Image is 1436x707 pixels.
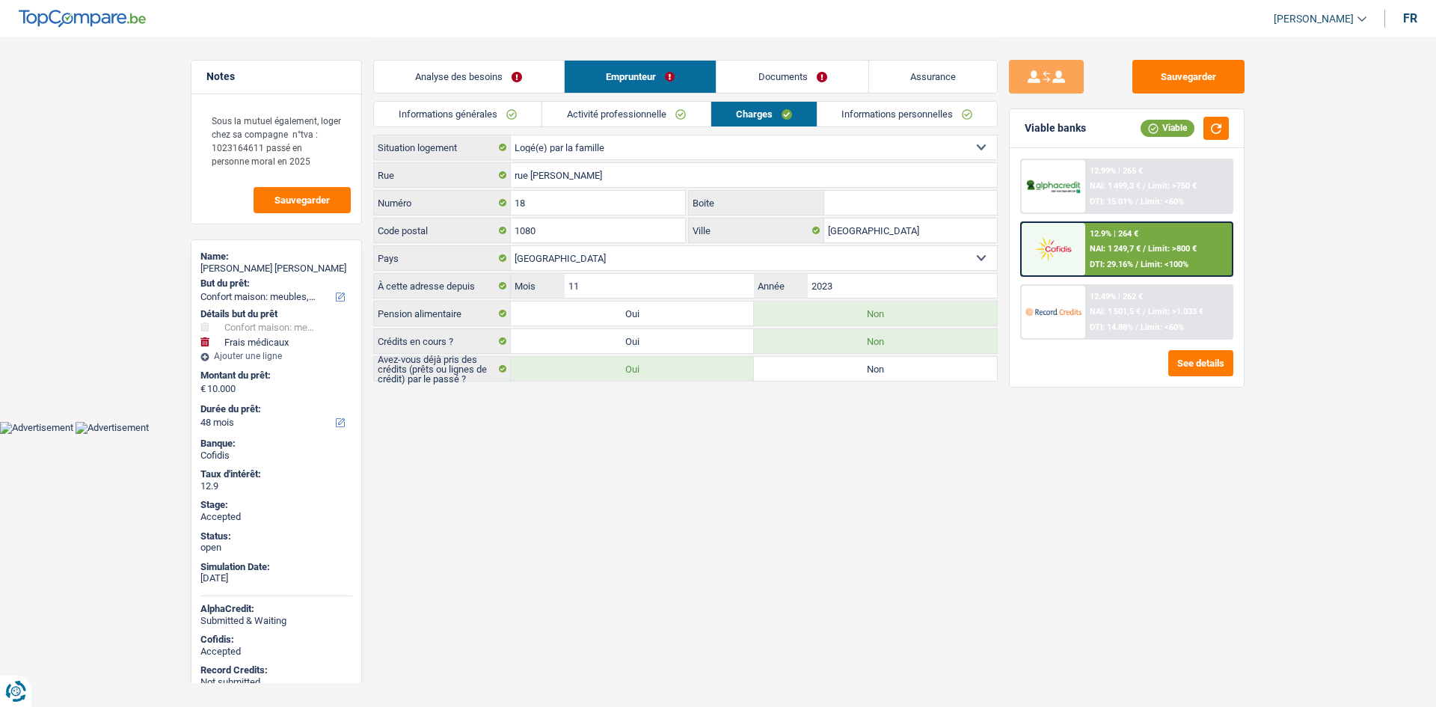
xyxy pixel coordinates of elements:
[1274,13,1354,25] span: [PERSON_NAME]
[565,61,717,93] a: Emprunteur
[1141,120,1194,136] div: Viable
[1090,292,1143,302] div: 12.49% | 262 €
[1141,322,1184,332] span: Limit: <60%
[374,163,511,187] label: Rue
[374,218,511,242] label: Code postal
[1403,11,1417,25] div: fr
[200,263,352,275] div: [PERSON_NAME] [PERSON_NAME]
[1090,260,1133,269] span: DTI: 29.16%
[374,135,511,159] label: Situation logement
[1143,181,1146,191] span: /
[374,329,511,353] label: Crédits en cours ?
[1090,181,1141,191] span: NAI: 1 499,3 €
[374,357,511,381] label: Avez-vous déjà pris des crédits (prêts ou lignes de crédit) par le passé ?
[869,61,998,93] a: Assurance
[1135,260,1138,269] span: /
[1090,166,1143,176] div: 12.99% | 265 €
[206,70,346,83] h5: Notes
[374,61,564,93] a: Analyse des besoins
[200,615,352,627] div: Submitted & Waiting
[1025,298,1081,325] img: Record Credits
[200,308,352,320] div: Détails but du prêt
[200,278,349,290] label: But du prêt:
[200,383,206,395] span: €
[200,450,352,462] div: Cofidis
[200,572,352,584] div: [DATE]
[1141,197,1184,206] span: Limit: <60%
[542,102,711,126] a: Activité professionnelle
[76,422,149,434] img: Advertisement
[1135,322,1138,332] span: /
[711,102,817,126] a: Charges
[200,251,352,263] div: Name:
[374,191,511,215] label: Numéro
[200,468,352,480] div: Taux d'intérêt:
[817,102,998,126] a: Informations personnelles
[511,329,754,353] label: Oui
[19,10,146,28] img: TopCompare Logo
[1025,122,1086,135] div: Viable banks
[1090,197,1133,206] span: DTI: 15.01%
[1148,181,1197,191] span: Limit: >750 €
[274,195,330,205] span: Sauvegarder
[374,246,511,270] label: Pays
[1025,235,1081,263] img: Cofidis
[200,634,352,646] div: Cofidis:
[754,357,997,381] label: Non
[689,191,825,215] label: Boite
[1262,7,1366,31] a: [PERSON_NAME]
[200,603,352,615] div: AlphaCredit:
[1143,244,1146,254] span: /
[200,351,352,361] div: Ajouter une ligne
[374,302,511,325] label: Pension alimentaire
[374,102,541,126] a: Informations générales
[200,676,352,688] div: Not submitted
[200,511,352,523] div: Accepted
[1090,322,1133,332] span: DTI: 14.88%
[200,438,352,450] div: Banque:
[1025,178,1081,195] img: AlphaCredit
[754,274,807,298] label: Année
[1148,307,1203,316] span: Limit: >1.033 €
[200,480,352,492] div: 12.9
[374,274,511,298] label: À cette adresse depuis
[1090,244,1141,254] span: NAI: 1 249,7 €
[200,646,352,658] div: Accepted
[754,329,997,353] label: Non
[511,357,754,381] label: Oui
[1141,260,1188,269] span: Limit: <100%
[1148,244,1197,254] span: Limit: >800 €
[754,302,997,325] label: Non
[1168,350,1233,376] button: See details
[689,218,825,242] label: Ville
[808,274,997,298] input: AAAA
[565,274,754,298] input: MM
[200,499,352,511] div: Stage:
[511,274,564,298] label: Mois
[1143,307,1146,316] span: /
[1132,60,1245,94] button: Sauvegarder
[200,561,352,573] div: Simulation Date:
[1135,197,1138,206] span: /
[254,187,351,213] button: Sauvegarder
[200,664,352,676] div: Record Credits:
[511,302,754,325] label: Oui
[200,542,352,554] div: open
[200,530,352,542] div: Status:
[200,403,349,415] label: Durée du prêt:
[1090,229,1138,239] div: 12.9% | 264 €
[1090,307,1141,316] span: NAI: 1 501,5 €
[717,61,868,93] a: Documents
[200,370,349,382] label: Montant du prêt:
